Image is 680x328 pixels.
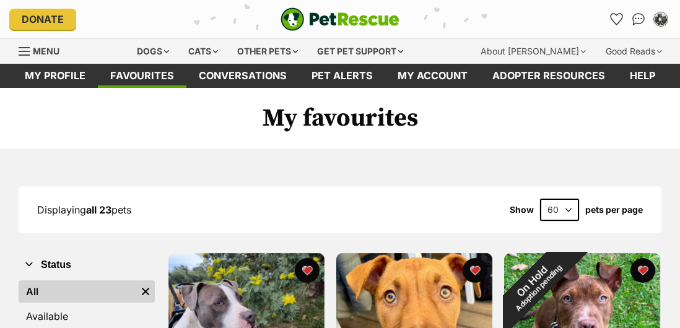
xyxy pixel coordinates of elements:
a: Favourites [606,9,626,29]
img: Karen profile pic [655,13,667,25]
a: Pet alerts [299,64,385,88]
span: Adoption pending [514,264,564,313]
div: About [PERSON_NAME] [472,39,595,64]
a: PetRescue [281,7,399,31]
span: Displaying pets [37,204,131,216]
a: conversations [186,64,299,88]
a: Conversations [629,9,648,29]
div: Cats [180,39,227,64]
img: logo-e224e6f780fb5917bec1dbf3a21bbac754714ae5b6737aabdf751b685950b380.svg [281,7,399,31]
ul: Account quick links [606,9,671,29]
a: Remove filter [136,280,155,303]
a: All [19,280,136,303]
div: Other pets [229,39,307,64]
a: Adopter resources [480,64,617,88]
button: favourite [463,258,487,283]
div: Get pet support [308,39,412,64]
a: Help [617,64,668,88]
a: Available [19,305,155,327]
button: favourite [630,258,655,283]
div: Dogs [128,39,178,64]
button: Status [19,257,155,273]
a: Donate [9,9,76,30]
a: Menu [19,39,68,61]
span: Menu [33,46,59,56]
img: chat-41dd97257d64d25036548639549fe6c8038ab92f7586957e7f3b1b290dea8141.svg [632,13,645,25]
a: My profile [12,64,98,88]
a: Favourites [98,64,186,88]
strong: all 23 [86,204,111,216]
a: My account [385,64,480,88]
button: favourite [295,258,320,283]
label: pets per page [585,205,643,215]
div: Good Reads [597,39,671,64]
span: Show [510,205,534,215]
button: My account [651,9,671,29]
